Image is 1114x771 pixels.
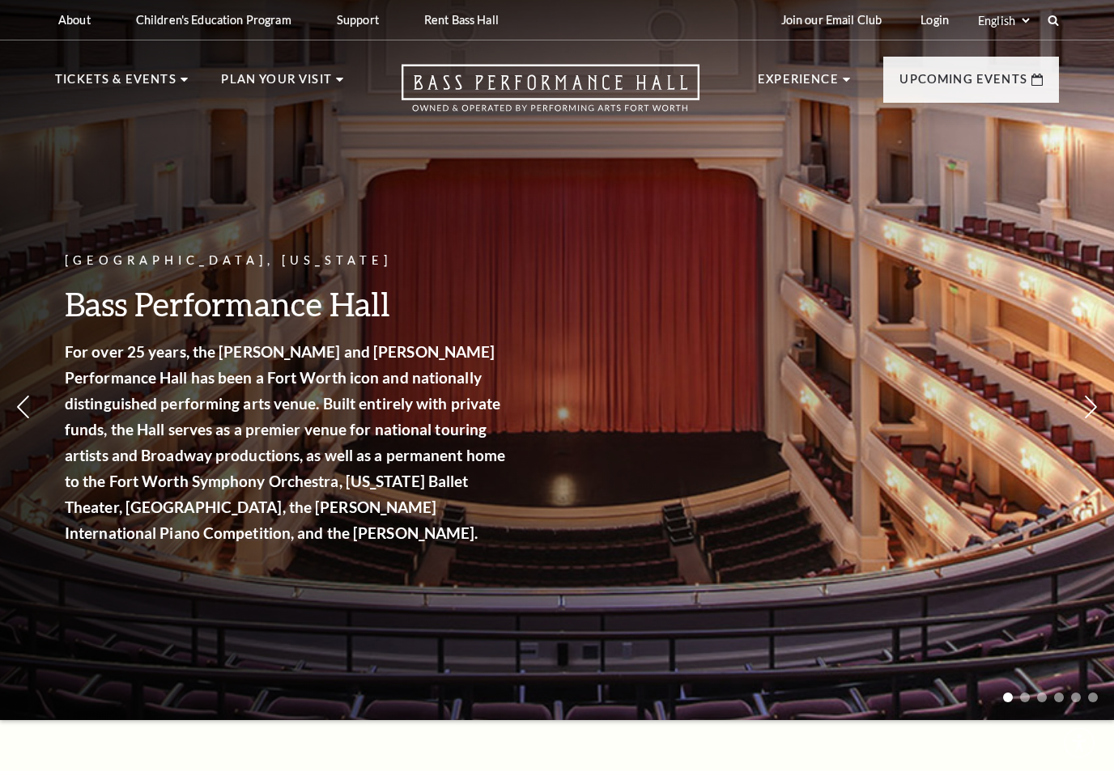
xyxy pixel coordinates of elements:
h3: Bass Performance Hall [65,283,510,324]
p: Children's Education Program [136,13,291,27]
p: Rent Bass Hall [424,13,499,27]
p: Experience [758,70,839,99]
p: [GEOGRAPHIC_DATA], [US_STATE] [65,251,510,271]
p: Upcoming Events [899,70,1027,99]
p: Tickets & Events [55,70,176,99]
select: Select: [975,13,1032,28]
p: Support [337,13,379,27]
p: Plan Your Visit [221,70,332,99]
strong: For over 25 years, the [PERSON_NAME] and [PERSON_NAME] Performance Hall has been a Fort Worth ico... [65,342,505,542]
p: About [58,13,91,27]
